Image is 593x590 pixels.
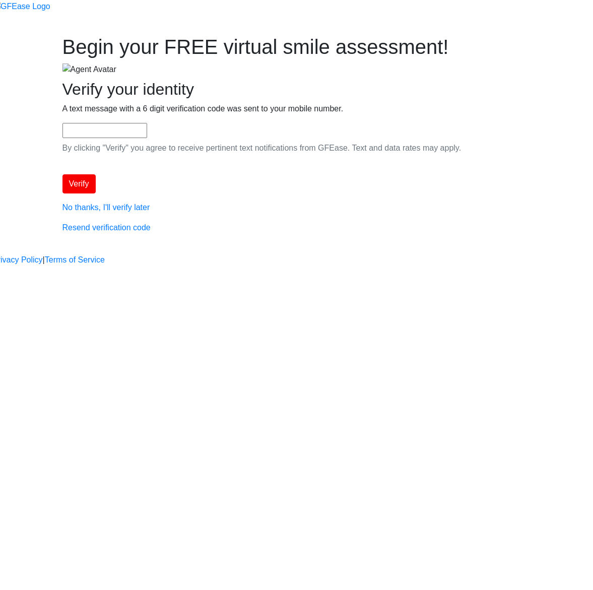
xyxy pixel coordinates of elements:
[62,63,116,76] img: Agent Avatar
[62,174,96,193] button: Verify
[45,254,105,266] a: Terms of Service
[62,223,151,232] a: Resend verification code
[62,35,531,59] h1: Begin your FREE virtual smile assessment!
[43,254,45,266] a: |
[62,80,531,99] h2: Verify your identity
[62,142,531,154] p: By clicking "Verify" you agree to receive pertinent text notifications from GFEase. Text and data...
[62,203,150,212] a: No thanks, I'll verify later
[62,103,531,115] p: A text message with a 6 digit verification code was sent to your mobile number.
